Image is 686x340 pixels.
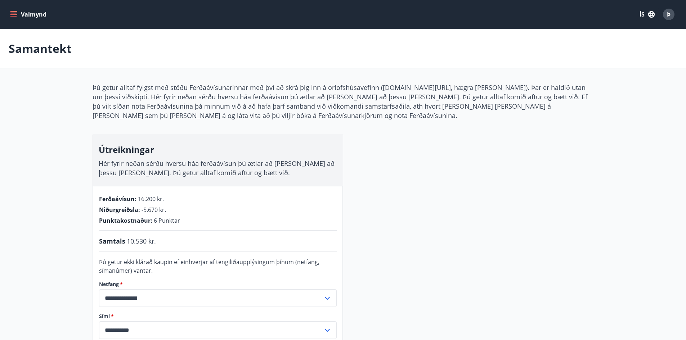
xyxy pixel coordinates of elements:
span: Hér fyrir neðan sérðu hversu háa ferðaávísun þú ætlar að [PERSON_NAME] að þessu [PERSON_NAME]. Þú... [99,159,335,177]
label: Netfang [99,281,337,288]
span: Niðurgreiðsla : [99,206,140,214]
span: 10.530 kr. [127,236,156,246]
span: Samtals [99,236,125,246]
label: Sími [99,313,337,320]
h3: Útreikningar [99,144,337,156]
button: menu [9,8,49,21]
span: 6 Punktar [154,217,180,225]
span: Þú getur ekki klárað kaupin ef einhverjar af tengiliðaupplýsingum þínum (netfang, símanúmer) vantar. [99,258,319,275]
p: Samantekt [9,41,72,56]
button: ÍS [636,8,659,21]
p: Þú getur alltaf fylgst með stöðu Ferðaávísunarinnar með því að skrá þig inn á orlofshúsavefinn ([... [93,83,594,120]
span: -5.670 kr. [142,206,166,214]
span: Punktakostnaður : [99,217,152,225]
span: 16.200 kr. [138,195,164,203]
span: Þ [667,10,671,18]
button: Þ [660,6,677,23]
span: Ferðaávísun : [99,195,136,203]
